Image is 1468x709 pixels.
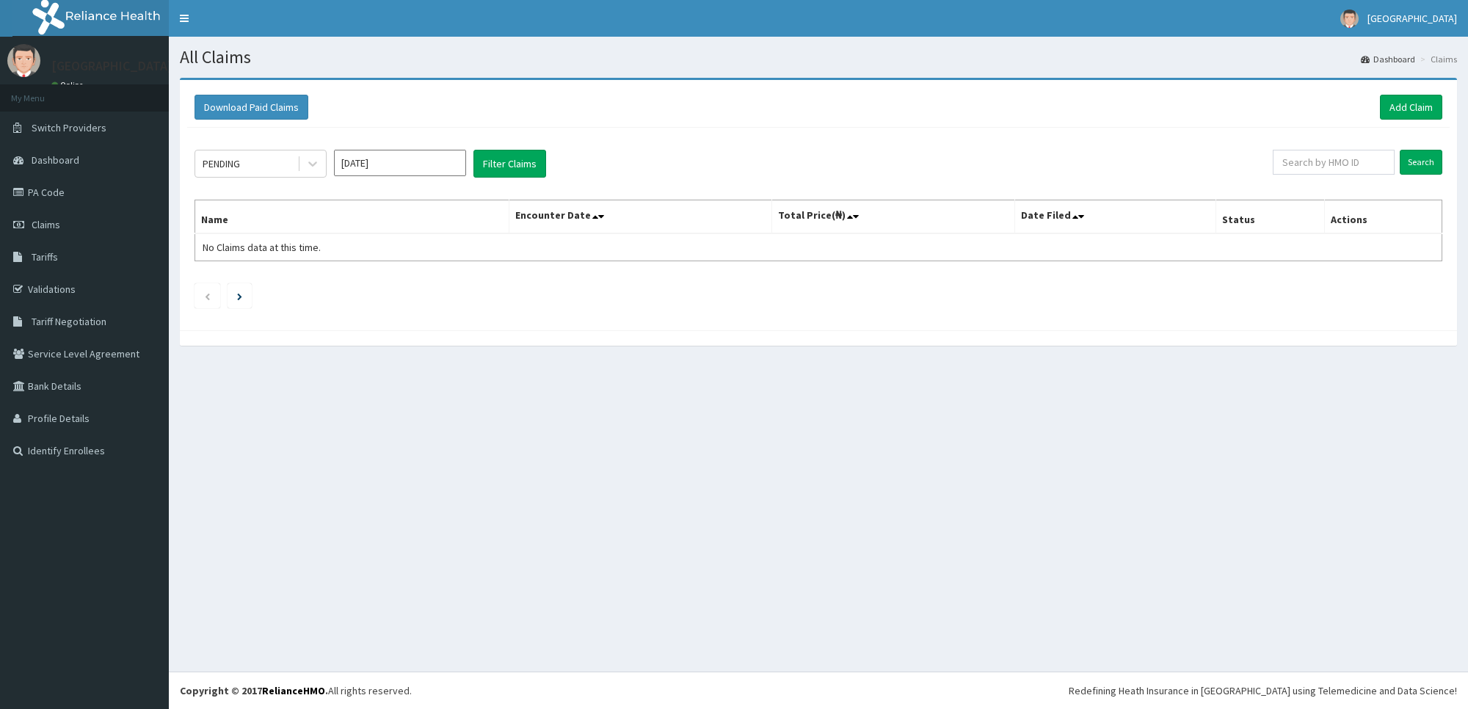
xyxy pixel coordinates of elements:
p: [GEOGRAPHIC_DATA] [51,59,172,73]
a: Dashboard [1361,53,1415,65]
span: Tariffs [32,250,58,263]
th: Name [195,200,509,234]
a: Online [51,80,87,90]
span: Dashboard [32,153,79,167]
input: Search [1400,150,1442,175]
h1: All Claims [180,48,1457,67]
img: User Image [7,44,40,77]
th: Actions [1325,200,1442,234]
span: Claims [32,218,60,231]
span: No Claims data at this time. [203,241,321,254]
a: RelianceHMO [262,684,325,697]
strong: Copyright © 2017 . [180,684,328,697]
a: Add Claim [1380,95,1442,120]
th: Date Filed [1015,200,1216,234]
input: Search by HMO ID [1273,150,1395,175]
th: Total Price(₦) [771,200,1014,234]
span: Switch Providers [32,121,106,134]
img: User Image [1340,10,1359,28]
a: Next page [237,289,242,302]
div: PENDING [203,156,240,171]
li: Claims [1417,53,1457,65]
footer: All rights reserved. [169,672,1468,709]
th: Encounter Date [509,200,772,234]
span: Tariff Negotiation [32,315,106,328]
div: Redefining Heath Insurance in [GEOGRAPHIC_DATA] using Telemedicine and Data Science! [1069,683,1457,698]
button: Download Paid Claims [195,95,308,120]
span: [GEOGRAPHIC_DATA] [1367,12,1457,25]
a: Previous page [204,289,211,302]
th: Status [1216,200,1325,234]
input: Select Month and Year [334,150,466,176]
button: Filter Claims [473,150,546,178]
